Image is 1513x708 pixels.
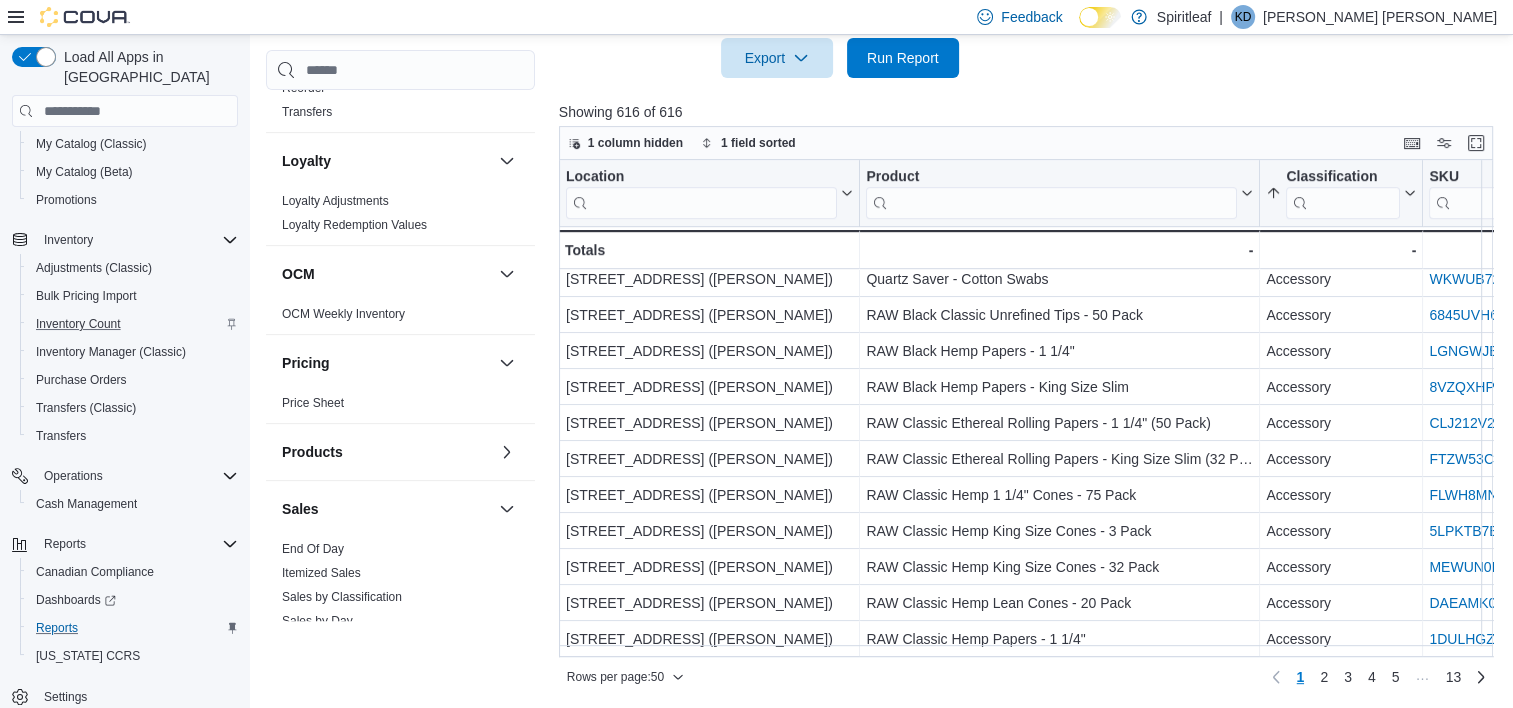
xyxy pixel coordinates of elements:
button: Enter fullscreen [1464,131,1488,155]
h3: Products [282,442,343,462]
button: Pricing [495,351,519,375]
div: [STREET_ADDRESS] ([PERSON_NAME]) [566,448,853,472]
span: Transfers [28,424,238,448]
a: Page 13 of 13 [1437,661,1469,693]
span: 5 [1392,667,1400,687]
a: DAEAMK00 [1429,596,1504,612]
h3: Pricing [282,353,329,373]
span: 4 [1368,667,1376,687]
span: Price Sheet [282,395,344,411]
span: Transfers (Classic) [36,400,136,416]
a: Loyalty Redemption Values [282,218,427,232]
button: My Catalog (Classic) [20,130,246,158]
span: Cash Management [36,496,137,512]
a: Canadian Compliance [28,560,162,584]
button: Products [495,440,519,464]
div: [STREET_ADDRESS] ([PERSON_NAME]) [566,592,853,616]
button: OCM [282,264,491,284]
div: [STREET_ADDRESS] ([PERSON_NAME]) [566,376,853,400]
nav: Pagination for preceding grid [1264,661,1493,693]
div: RAW Black Classic Unrefined Tips - 50 Pack [866,304,1253,328]
button: Pricing [282,353,491,373]
div: - [1266,238,1416,262]
span: OCM Weekly Inventory [282,306,405,322]
span: Run Report [867,48,939,68]
div: Product [866,168,1237,187]
div: RAW Classic Ethereal Rolling Papers - 1 1/4" (50 Pack) [866,412,1253,436]
button: Run Report [847,38,959,78]
div: RAW Classic Hemp 1 1/4" Cones - 75 Pack [866,484,1253,508]
p: Showing 616 of 616 [559,102,1503,122]
button: OCM [495,262,519,286]
div: Product [866,168,1237,219]
button: Previous page [1264,665,1288,689]
a: Price Sheet [282,396,344,410]
span: Bulk Pricing Import [36,288,137,304]
div: Accessory [1266,448,1416,472]
div: Totals [565,238,853,262]
button: Purchase Orders [20,366,246,394]
a: Inventory Count [28,312,129,336]
span: Cash Management [28,492,238,516]
a: OCM Weekly Inventory [282,307,405,321]
button: Loyalty [282,151,491,171]
a: Promotions [28,188,105,212]
div: Accessory [1266,556,1416,580]
span: Reports [36,532,238,556]
button: Loyalty [495,149,519,173]
div: Pricing [266,391,535,423]
a: Purchase Orders [28,368,135,392]
div: Accessory [1266,304,1416,328]
button: Display options [1432,131,1456,155]
button: Transfers [20,422,246,450]
div: [STREET_ADDRESS] ([PERSON_NAME]) [566,412,853,436]
h3: Sales [282,499,319,519]
div: RAW Black Hemp Papers - King Size Slim [866,376,1253,400]
div: RAW Classic Hemp King Size Cones - 3 Pack [866,520,1253,544]
button: Operations [36,464,111,488]
a: WKWUB72C [1429,272,1510,288]
span: Bulk Pricing Import [28,284,238,308]
span: Settings [44,689,87,705]
button: Cash Management [20,490,246,518]
button: Promotions [20,186,246,214]
button: Inventory [36,228,101,252]
span: Operations [44,468,103,484]
div: RAW Classic Hemp Lean Cones - 20 Pack [866,592,1253,616]
button: Operations [4,462,246,490]
span: Inventory [44,232,93,248]
a: Transfers [28,424,94,448]
button: Inventory Count [20,310,246,338]
span: Loyalty Redemption Values [282,217,427,233]
span: Inventory [36,228,238,252]
h3: Loyalty [282,151,331,171]
span: Washington CCRS [28,644,238,668]
a: 1DULHGZ8 [1429,632,1502,648]
div: [STREET_ADDRESS] ([PERSON_NAME]) [566,520,853,544]
div: Accessory [1266,412,1416,436]
a: Transfers (Classic) [28,396,144,420]
span: Operations [36,464,238,488]
span: Canadian Compliance [28,560,238,584]
div: Classification [1286,168,1400,219]
a: My Catalog (Beta) [28,160,141,184]
button: Location [566,168,853,219]
button: [US_STATE] CCRS [20,642,246,670]
span: My Catalog (Classic) [36,136,147,152]
button: Export [721,38,833,78]
span: 13 [1445,667,1461,687]
div: [STREET_ADDRESS] ([PERSON_NAME]) [566,340,853,364]
span: Itemized Sales [282,565,361,581]
button: Transfers (Classic) [20,394,246,422]
div: [STREET_ADDRESS] ([PERSON_NAME]) [566,556,853,580]
span: Feedback [1001,7,1062,27]
button: Sales [495,497,519,521]
button: Reports [36,532,94,556]
div: Accessory [1266,484,1416,508]
button: Inventory Manager (Classic) [20,338,246,366]
a: LGNGWJBV [1429,344,1508,360]
div: Accessory [1266,268,1416,292]
div: OCM [266,302,535,334]
span: Dark Mode [1079,28,1080,29]
span: Transfers (Classic) [28,396,238,420]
